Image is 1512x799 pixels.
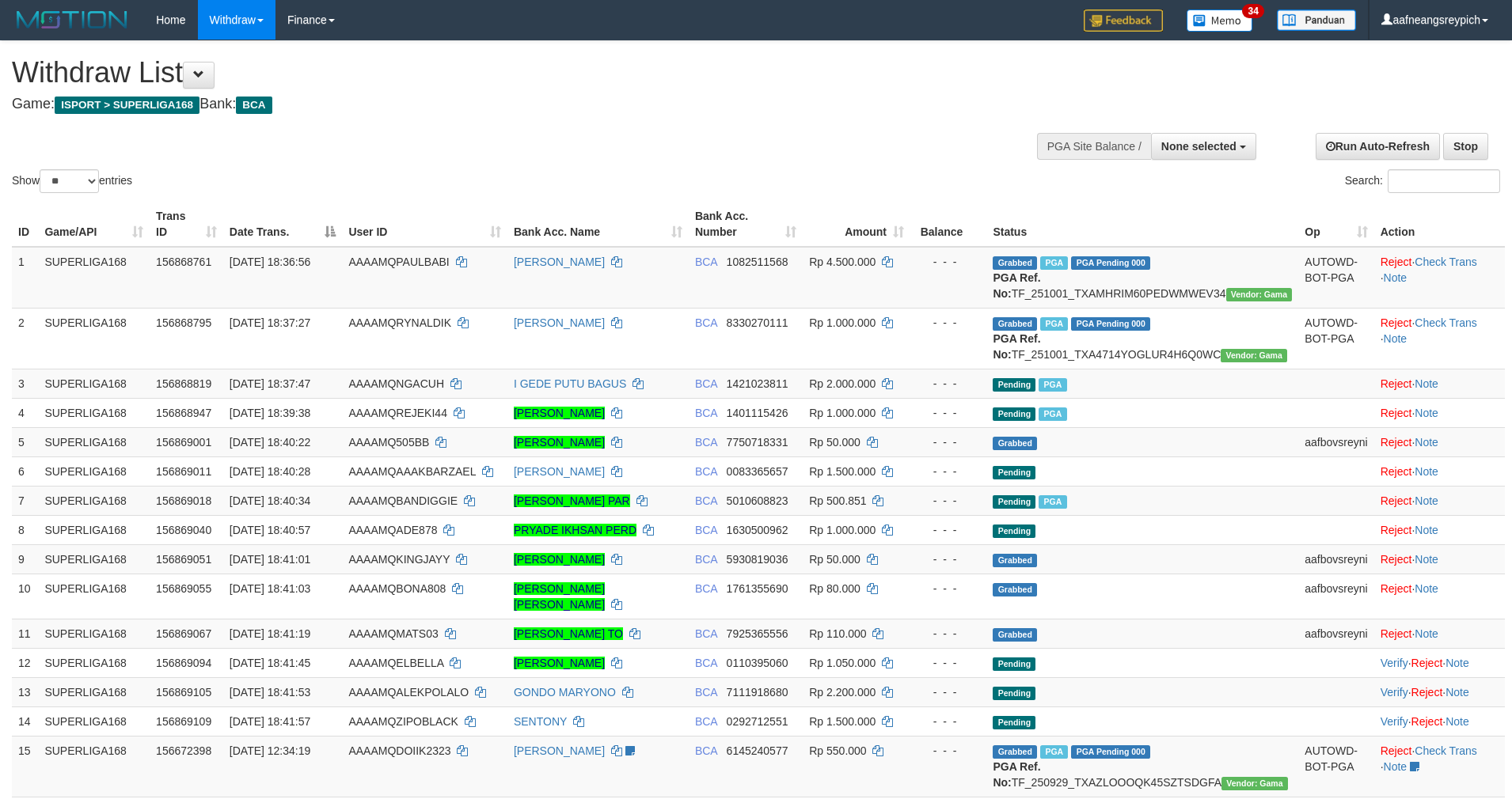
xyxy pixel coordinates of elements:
[348,377,444,390] span: AAAAMQNGACUH
[986,202,1298,247] th: Status
[1316,133,1440,160] a: Run Auto-Refresh
[38,706,150,736] td: SUPERLIGA168
[1374,648,1505,677] td: · ·
[1037,133,1151,160] div: PGA Site Balance /
[695,494,717,507] span: BCA
[809,553,860,566] span: Rp 50.000
[348,494,458,507] span: AAAAMQBANDIGGIE
[514,582,605,611] a: [PERSON_NAME] [PERSON_NAME]
[342,202,507,247] th: User ID: activate to sort column ascending
[38,574,150,619] td: SUPERLIGA168
[1388,169,1500,193] input: Search:
[12,706,38,736] td: 14
[230,627,310,640] span: [DATE] 18:41:19
[1374,574,1505,619] td: ·
[809,524,876,536] span: Rp 1.000.000
[1381,627,1412,640] a: Reject
[230,436,310,449] span: [DATE] 18:40:22
[156,657,211,669] span: 156869094
[348,524,437,536] span: AAAAMQADE878
[695,436,717,449] span: BCA
[1381,524,1412,536] a: Reject
[1040,256,1068,270] span: Marked by aafchhiseyha
[38,736,150,797] td: SUPERLIGA168
[986,736,1298,797] td: TF_250929_TXAZLOOOQK45SZTSDGFA
[38,202,150,247] th: Game/API: activate to sort column ascending
[230,686,310,699] span: [DATE] 18:41:53
[1381,744,1412,757] a: Reject
[1374,706,1505,736] td: · ·
[348,407,447,419] span: AAAAMQREJEKI44
[12,169,132,193] label: Show entries
[230,316,310,329] span: [DATE] 18:37:27
[993,745,1037,759] span: Grabbed
[1411,715,1443,728] a: Reject
[1374,515,1505,544] td: ·
[230,744,310,757] span: [DATE] 12:34:19
[156,582,211,595] span: 156869055
[1415,436,1438,449] a: Note
[38,544,150,574] td: SUPERLIGA168
[348,657,443,669] span: AAAAMQELBELLA
[1039,495,1066,509] span: Marked by aafchhiseyha
[514,407,605,419] a: [PERSON_NAME]
[917,464,980,479] div: - - -
[917,376,980,392] div: - - -
[1298,574,1373,619] td: aafbovsreyni
[917,254,980,270] div: - - -
[236,97,272,114] span: BCA
[809,627,866,640] span: Rp 110.000
[917,581,980,596] div: - - -
[727,686,788,699] span: Copy 7111918680 to clipboard
[727,524,788,536] span: Copy 1630500962 to clipboard
[1411,657,1443,669] a: Reject
[12,97,992,112] h4: Game: Bank:
[348,686,469,699] span: AAAAMQALEKPOLALO
[917,551,980,567] div: - - -
[993,716,1035,729] span: Pending
[917,315,980,331] div: - - -
[1415,494,1438,507] a: Note
[12,308,38,369] td: 2
[230,256,310,268] span: [DATE] 18:36:56
[12,486,38,515] td: 7
[156,377,211,390] span: 156868819
[1298,619,1373,648] td: aafbovsreyni
[910,202,986,247] th: Balance
[156,256,211,268] span: 156868761
[156,627,211,640] span: 156869067
[12,369,38,398] td: 3
[156,407,211,419] span: 156868947
[1298,544,1373,574] td: aafbovsreyni
[38,677,150,706] td: SUPERLIGA168
[993,760,1040,789] b: PGA Ref. No:
[38,648,150,677] td: SUPERLIGA168
[1071,317,1150,331] span: PGA Pending
[38,247,150,309] td: SUPERLIGA168
[1374,456,1505,486] td: ·
[809,316,876,329] span: Rp 1.000.000
[156,553,211,566] span: 156869051
[1443,133,1488,160] a: Stop
[1242,4,1263,18] span: 34
[917,493,980,509] div: - - -
[1040,317,1068,331] span: Marked by aafsoycanthlai
[230,715,310,728] span: [DATE] 18:41:57
[986,308,1298,369] td: TF_251001_TXA4714YOGLUR4H6Q0WC
[727,627,788,640] span: Copy 7925365556 to clipboard
[1415,744,1477,757] a: Check Trans
[1381,494,1412,507] a: Reject
[993,437,1037,450] span: Grabbed
[230,465,310,478] span: [DATE] 18:40:28
[38,486,150,515] td: SUPERLIGA168
[695,686,717,699] span: BCA
[12,619,38,648] td: 11
[727,316,788,329] span: Copy 8330270111 to clipboard
[230,407,310,419] span: [DATE] 18:39:38
[727,465,788,478] span: Copy 0083365657 to clipboard
[1298,427,1373,456] td: aafbovsreyni
[809,582,860,595] span: Rp 80.000
[695,657,717,669] span: BCA
[12,677,38,706] td: 13
[727,436,788,449] span: Copy 7750718331 to clipboard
